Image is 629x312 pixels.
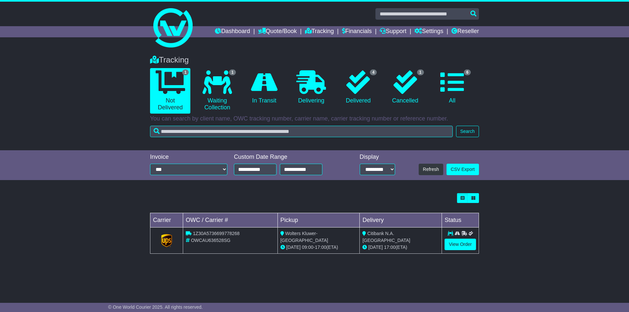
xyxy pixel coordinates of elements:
[432,68,472,107] a: 6 All
[302,245,314,250] span: 09:00
[197,68,237,114] a: 1 Waiting Collection
[147,55,482,65] div: Tracking
[362,244,439,251] div: (ETA)
[447,164,479,175] a: CSV Export
[258,26,297,37] a: Quote/Book
[108,304,203,310] span: © One World Courier 2025. All rights reserved.
[150,115,479,122] p: You can search by client name, OWC tracking number, carrier name, carrier tracking number or refe...
[280,231,328,243] span: Wolters Kluwer-[GEOGRAPHIC_DATA]
[305,26,334,37] a: Tracking
[229,69,236,75] span: 1
[277,213,360,228] td: Pickup
[150,213,183,228] td: Carrier
[464,69,471,75] span: 6
[451,26,479,37] a: Reseller
[215,26,250,37] a: Dashboard
[417,69,424,75] span: 1
[445,239,476,250] a: View Order
[385,68,425,107] a: 1 Cancelled
[360,213,442,228] td: Delivery
[161,234,172,247] img: GetCarrierServiceLogo
[280,244,357,251] div: - (ETA)
[193,231,239,236] span: 1Z30A5736699778268
[360,154,395,161] div: Display
[150,154,227,161] div: Invoice
[384,245,395,250] span: 17:00
[291,68,331,107] a: Delivering
[419,164,443,175] button: Refresh
[286,245,301,250] span: [DATE]
[244,68,284,107] a: In Transit
[342,26,372,37] a: Financials
[183,213,278,228] td: OWC / Carrier #
[368,245,383,250] span: [DATE]
[182,69,189,75] span: 1
[315,245,326,250] span: 17:00
[234,154,339,161] div: Custom Date Range
[380,26,406,37] a: Support
[456,126,479,137] button: Search
[191,238,231,243] span: OWCAU636528SG
[442,213,479,228] td: Status
[150,68,190,114] a: 1 Not Delivered
[414,26,443,37] a: Settings
[338,68,378,107] a: 4 Delivered
[362,231,410,243] span: Citibank N.A. [GEOGRAPHIC_DATA]
[370,69,377,75] span: 4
